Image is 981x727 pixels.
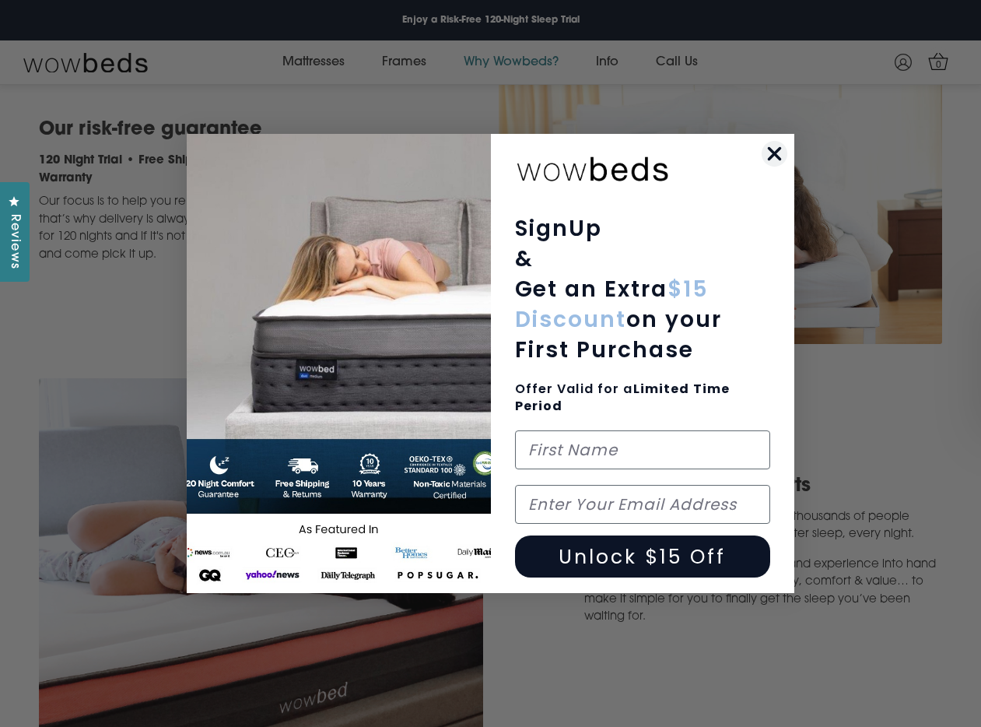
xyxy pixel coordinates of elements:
span: Get an Extra on your First Purchase [515,274,722,365]
span: Limited Time Period [515,380,730,415]
span: Reviews [4,214,24,269]
button: Close dialog [761,140,788,167]
span: SignUp [515,213,603,244]
img: 654b37c0-041b-4dc1-9035-2cedd1fa2a67.jpeg [187,134,491,593]
span: Offer Valid for a [515,380,730,415]
input: First Name [515,430,771,469]
span: $15 Discount [515,274,709,335]
span: & [515,244,534,274]
button: Unlock $15 Off [515,536,771,578]
input: Enter Your Email Address [515,485,771,524]
img: wowbeds-logo-2 [515,146,671,190]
